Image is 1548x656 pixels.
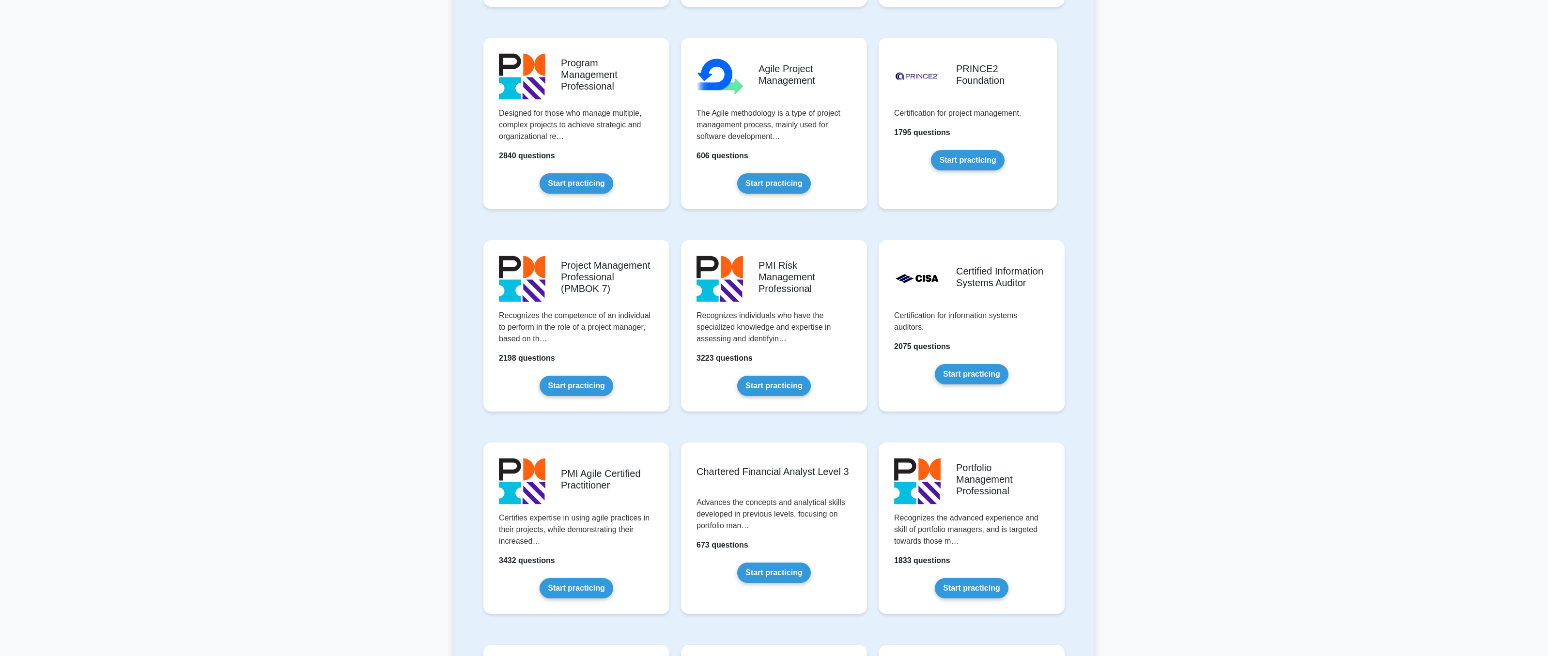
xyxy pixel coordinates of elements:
a: Start practicing [540,578,613,598]
a: Start practicing [540,376,613,396]
a: Start practicing [931,150,1004,170]
a: Start practicing [737,376,810,396]
a: Start practicing [540,173,613,194]
a: Start practicing [935,578,1008,598]
a: Start practicing [935,364,1008,384]
a: Start practicing [737,173,810,194]
a: Start practicing [737,563,810,583]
